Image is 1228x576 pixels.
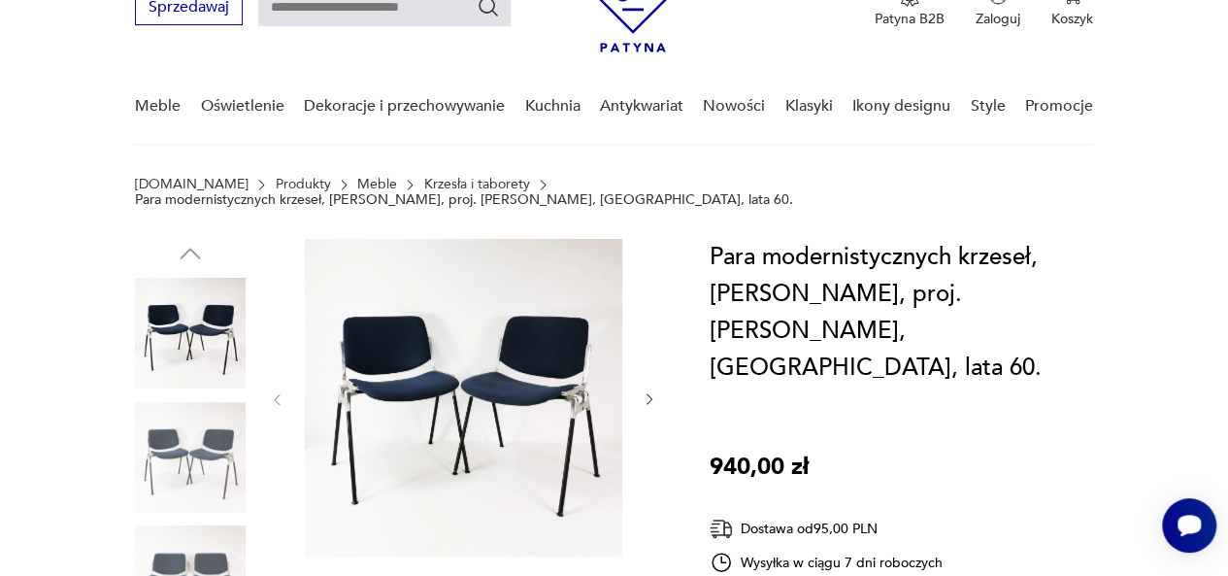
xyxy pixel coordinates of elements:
a: Style [970,69,1005,144]
p: Zaloguj [976,10,1020,28]
img: Zdjęcie produktu Para modernistycznych krzeseł, Anonima Castelli, proj. G. Piretti, Włochy, lata 60. [305,239,622,557]
a: Ikony designu [852,69,950,144]
a: Oświetlenie [201,69,284,144]
p: Para modernistycznych krzeseł, [PERSON_NAME], proj. [PERSON_NAME], [GEOGRAPHIC_DATA], lata 60. [135,192,793,208]
a: Dekoracje i przechowywanie [304,69,505,144]
a: Kuchnia [524,69,580,144]
a: Antykwariat [600,69,683,144]
h1: Para modernistycznych krzeseł, [PERSON_NAME], proj. [PERSON_NAME], [GEOGRAPHIC_DATA], lata 60. [710,239,1093,387]
a: Produkty [276,177,331,192]
img: Ikona dostawy [710,517,733,541]
a: Klasyki [785,69,833,144]
div: Dostawa od 95,00 PLN [710,517,943,541]
a: Meble [135,69,181,144]
p: Koszyk [1051,10,1093,28]
a: Promocje [1025,69,1093,144]
a: [DOMAIN_NAME] [135,177,249,192]
p: 940,00 zł [710,449,809,486]
div: Wysyłka w ciągu 7 dni roboczych [710,551,943,574]
a: Meble [357,177,397,192]
a: Nowości [703,69,765,144]
iframe: Smartsupp widget button [1162,498,1216,553]
img: Zdjęcie produktu Para modernistycznych krzeseł, Anonima Castelli, proj. G. Piretti, Włochy, lata 60. [135,402,246,513]
a: Krzesła i taborety [424,177,530,192]
img: Zdjęcie produktu Para modernistycznych krzeseł, Anonima Castelli, proj. G. Piretti, Włochy, lata 60. [135,278,246,389]
p: Patyna B2B [875,10,945,28]
a: Sprzedawaj [135,2,243,16]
